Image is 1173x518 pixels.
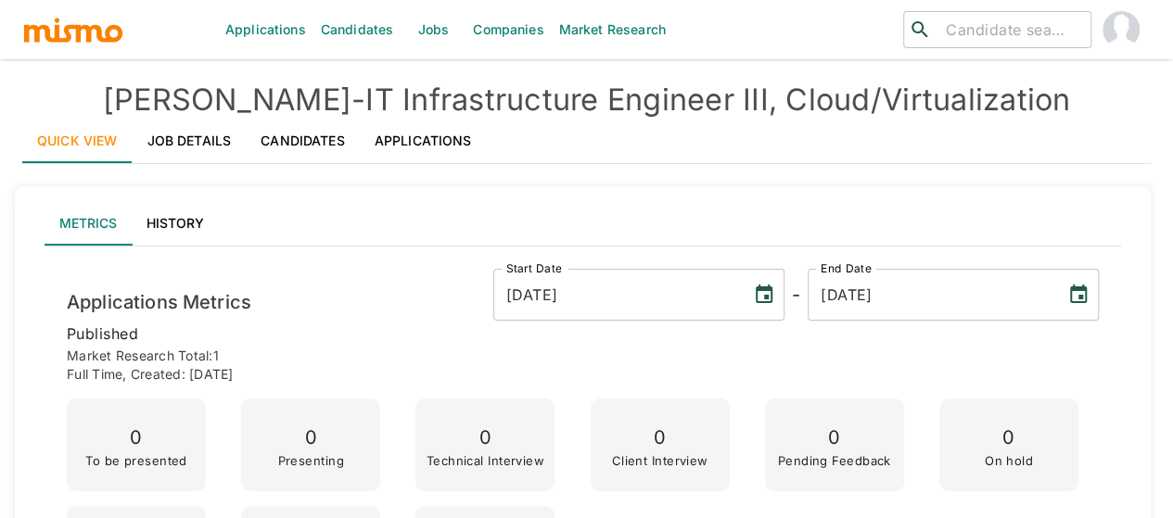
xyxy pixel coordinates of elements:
[778,454,891,467] p: Pending Feedback
[85,454,187,467] p: To be presented
[45,201,1121,246] div: lab API tabs example
[67,347,1099,365] p: Market Research Total: 1
[277,422,343,454] p: 0
[985,454,1033,467] p: On hold
[792,280,800,310] h6: -
[985,422,1033,454] p: 0
[611,454,708,467] p: Client Interview
[277,454,343,467] p: Presenting
[22,119,133,163] a: Quick View
[427,422,544,454] p: 0
[133,119,247,163] a: Job Details
[67,321,1099,347] p: published
[611,422,708,454] p: 0
[493,269,738,321] input: MM/DD/YYYY
[22,16,124,44] img: logo
[67,287,251,317] h6: Applications Metrics
[67,365,1099,384] p: Full time , Created: [DATE]
[22,82,1151,119] h4: [PERSON_NAME] - IT Infrastructure Engineer III, Cloud/Virtualization
[821,260,871,276] label: End Date
[360,119,487,163] a: Applications
[246,119,360,163] a: Candidates
[938,17,1083,43] input: Candidate search
[1103,11,1140,48] img: Maia Reyes
[427,454,544,467] p: Technical Interview
[746,276,783,313] button: Choose date, selected date is Aug 13, 2025
[808,269,1052,321] input: MM/DD/YYYY
[506,260,562,276] label: Start Date
[778,422,891,454] p: 0
[1060,276,1097,313] button: Choose date, selected date is Aug 15, 2025
[132,201,219,246] button: History
[45,201,132,246] button: Metrics
[85,422,187,454] p: 0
